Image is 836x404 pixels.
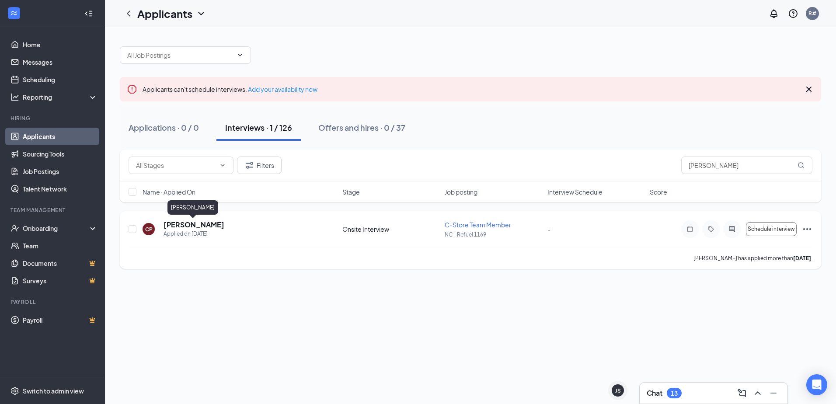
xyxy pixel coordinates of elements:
[615,387,621,394] div: JS
[769,8,779,19] svg: Notifications
[681,157,812,174] input: Search in interviews
[23,71,98,88] a: Scheduling
[84,9,93,18] svg: Collapse
[196,8,206,19] svg: ChevronDown
[164,220,224,230] h5: [PERSON_NAME]
[123,8,134,19] svg: ChevronLeft
[237,52,244,59] svg: ChevronDown
[23,53,98,71] a: Messages
[23,254,98,272] a: DocumentsCrown
[225,122,292,133] div: Interviews · 1 / 126
[137,6,192,21] h1: Applicants
[547,225,550,233] span: -
[10,298,96,306] div: Payroll
[445,231,542,238] p: NC - Refuel 1169
[237,157,282,174] button: Filter Filters
[788,8,798,19] svg: QuestionInfo
[693,254,812,262] p: [PERSON_NAME] has applied more than .
[751,386,765,400] button: ChevronUp
[10,9,18,17] svg: WorkstreamLogo
[23,387,84,395] div: Switch to admin view
[547,188,603,196] span: Interview Schedule
[802,224,812,234] svg: Ellipses
[23,163,98,180] a: Job Postings
[10,224,19,233] svg: UserCheck
[23,93,98,101] div: Reporting
[10,115,96,122] div: Hiring
[342,188,360,196] span: Stage
[806,374,827,395] div: Open Intercom Messenger
[798,162,805,169] svg: MagnifyingGlass
[647,388,662,398] h3: Chat
[804,84,814,94] svg: Cross
[737,388,747,398] svg: ComposeMessage
[768,388,779,398] svg: Minimize
[671,390,678,397] div: 13
[23,272,98,289] a: SurveysCrown
[10,93,19,101] svg: Analysis
[766,386,780,400] button: Minimize
[727,226,737,233] svg: ActiveChat
[167,200,218,215] div: [PERSON_NAME]
[145,226,153,233] div: CP
[164,230,224,238] div: Applied on [DATE]
[735,386,749,400] button: ComposeMessage
[445,188,477,196] span: Job posting
[746,222,797,236] button: Schedule interview
[143,188,195,196] span: Name · Applied On
[318,122,405,133] div: Offers and hires · 0 / 37
[244,160,255,171] svg: Filter
[445,221,511,229] span: C-Store Team Member
[808,10,816,17] div: R#
[23,311,98,329] a: PayrollCrown
[650,188,667,196] span: Score
[23,224,90,233] div: Onboarding
[685,226,695,233] svg: Note
[23,36,98,53] a: Home
[129,122,199,133] div: Applications · 0 / 0
[23,237,98,254] a: Team
[752,388,763,398] svg: ChevronUp
[10,206,96,214] div: Team Management
[23,180,98,198] a: Talent Network
[23,145,98,163] a: Sourcing Tools
[748,226,795,232] span: Schedule interview
[793,255,811,261] b: [DATE]
[136,160,216,170] input: All Stages
[10,387,19,395] svg: Settings
[219,162,226,169] svg: ChevronDown
[143,85,317,93] span: Applicants can't schedule interviews.
[127,84,137,94] svg: Error
[706,226,716,233] svg: Tag
[342,225,439,233] div: Onsite Interview
[23,128,98,145] a: Applicants
[248,85,317,93] a: Add your availability now
[127,50,233,60] input: All Job Postings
